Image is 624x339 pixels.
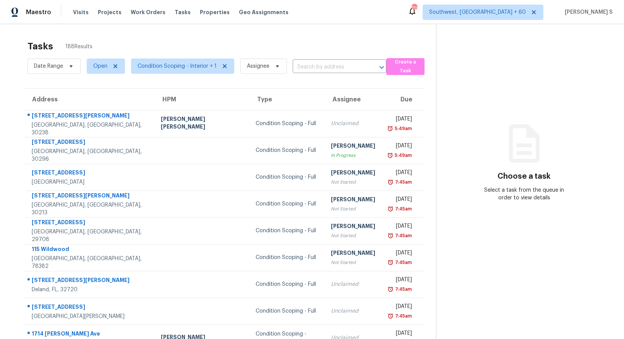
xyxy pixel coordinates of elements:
[387,312,394,320] img: Overdue Alarm Icon
[562,8,613,16] span: [PERSON_NAME] S
[387,303,412,312] div: [DATE]
[247,62,269,70] span: Assignee
[256,173,319,181] div: Condition Scoping - Full
[387,232,394,240] img: Overdue Alarm Icon
[256,200,319,208] div: Condition Scoping - Full
[394,312,412,320] div: 7:45am
[26,8,51,16] span: Maestro
[256,227,319,235] div: Condition Scoping - Full
[32,169,149,178] div: [STREET_ADDRESS]
[325,89,381,110] th: Assignee
[32,276,149,286] div: [STREET_ADDRESS][PERSON_NAME]
[32,121,149,137] div: [GEOGRAPHIC_DATA], [GEOGRAPHIC_DATA], 30238
[498,173,551,180] h3: Choose a task
[331,169,375,178] div: [PERSON_NAME]
[387,169,412,178] div: [DATE]
[387,142,412,152] div: [DATE]
[256,280,319,288] div: Condition Scoping - Full
[32,303,149,313] div: [STREET_ADDRESS]
[381,89,424,110] th: Due
[175,10,191,15] span: Tasks
[331,249,375,259] div: [PERSON_NAME]
[161,115,243,132] div: [PERSON_NAME] [PERSON_NAME]
[32,255,149,270] div: [GEOGRAPHIC_DATA], [GEOGRAPHIC_DATA], 78382
[387,178,394,186] img: Overdue Alarm Icon
[200,8,230,16] span: Properties
[98,8,122,16] span: Projects
[256,307,319,315] div: Condition Scoping - Full
[387,249,412,259] div: [DATE]
[480,186,568,202] div: Select a task from the queue in order to view details
[331,142,375,152] div: [PERSON_NAME]
[331,232,375,240] div: Not Started
[250,89,325,110] th: Type
[390,58,421,75] span: Create a Task
[32,245,149,255] div: 115 Wildwood
[387,115,412,125] div: [DATE]
[387,125,393,132] img: Overdue Alarm Icon
[387,259,394,266] img: Overdue Alarm Icon
[394,285,412,293] div: 7:45am
[331,307,375,315] div: Unclaimed
[65,43,92,51] span: 188 Results
[256,147,319,154] div: Condition Scoping - Full
[256,254,319,261] div: Condition Scoping - Full
[387,285,394,293] img: Overdue Alarm Icon
[387,222,412,232] div: [DATE]
[331,280,375,288] div: Unclaimed
[138,62,217,70] span: Condition Scoping - Interior + 1
[32,148,149,163] div: [GEOGRAPHIC_DATA], [GEOGRAPHIC_DATA], 30296
[386,58,425,75] button: Create a Task
[412,5,417,12] div: 711
[331,205,375,213] div: Not Started
[155,89,250,110] th: HPM
[331,178,375,186] div: Not Started
[131,8,165,16] span: Work Orders
[387,276,412,285] div: [DATE]
[32,138,149,148] div: [STREET_ADDRESS]
[394,178,412,186] div: 7:45am
[73,8,89,16] span: Visits
[331,120,375,127] div: Unclaimed
[429,8,526,16] span: Southwest, [GEOGRAPHIC_DATA] + 60
[34,62,63,70] span: Date Range
[394,205,412,213] div: 7:45am
[24,89,155,110] th: Address
[387,152,393,159] img: Overdue Alarm Icon
[32,286,149,293] div: Deland, FL, 32720
[32,112,149,121] div: [STREET_ADDRESS][PERSON_NAME]
[387,196,412,205] div: [DATE]
[32,201,149,217] div: [GEOGRAPHIC_DATA], [GEOGRAPHIC_DATA], 30213
[394,232,412,240] div: 7:45am
[393,125,412,132] div: 5:49am
[331,196,375,205] div: [PERSON_NAME]
[331,259,375,266] div: Not Started
[32,218,149,228] div: [STREET_ADDRESS]
[32,313,149,320] div: [GEOGRAPHIC_DATA][PERSON_NAME]
[32,228,149,243] div: [GEOGRAPHIC_DATA], [GEOGRAPHIC_DATA], 29708
[239,8,288,16] span: Geo Assignments
[293,61,365,73] input: Search by address
[93,62,107,70] span: Open
[376,62,387,73] button: Open
[393,152,412,159] div: 5:49am
[394,259,412,266] div: 7:45am
[387,329,412,339] div: [DATE]
[32,178,149,186] div: [GEOGRAPHIC_DATA]
[331,222,375,232] div: [PERSON_NAME]
[28,42,53,50] h2: Tasks
[256,120,319,127] div: Condition Scoping - Full
[32,192,149,201] div: [STREET_ADDRESS][PERSON_NAME]
[387,205,394,213] img: Overdue Alarm Icon
[331,152,375,159] div: In Progress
